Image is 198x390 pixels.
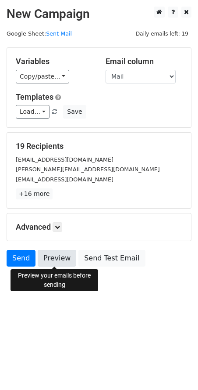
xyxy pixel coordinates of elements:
[133,30,191,37] a: Daily emails left: 19
[16,188,53,199] a: +16 more
[16,105,49,119] a: Load...
[16,156,113,163] small: [EMAIL_ADDRESS][DOMAIN_NAME]
[16,70,69,83] a: Copy/paste...
[16,141,182,151] h5: 19 Recipients
[154,348,198,390] div: 聊天小工具
[38,250,76,267] a: Preview
[16,166,160,173] small: [PERSON_NAME][EMAIL_ADDRESS][DOMAIN_NAME]
[7,7,191,22] h2: New Campaign
[133,29,191,39] span: Daily emails left: 19
[46,30,72,37] a: Sent Mail
[78,250,145,267] a: Send Test Email
[16,92,53,101] a: Templates
[7,30,72,37] small: Google Sheet:
[63,105,86,119] button: Save
[7,250,35,267] a: Send
[154,348,198,390] iframe: Chat Widget
[11,269,98,291] div: Preview your emails before sending
[16,222,182,232] h5: Advanced
[106,57,182,66] h5: Email column
[16,57,92,66] h5: Variables
[16,176,113,183] small: [EMAIL_ADDRESS][DOMAIN_NAME]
